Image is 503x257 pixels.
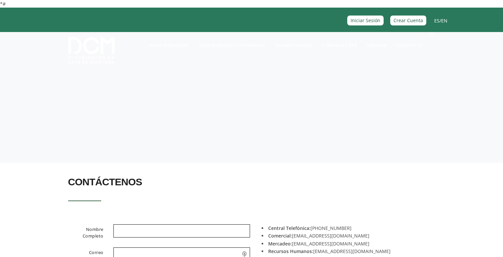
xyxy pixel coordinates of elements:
span: / [434,17,447,24]
a: Servicios Institucionales [195,33,269,48]
a: EN [441,18,447,24]
a: Nuestros Cafés [146,33,193,48]
a: Quiénes Somos [271,33,315,48]
a: ES [434,18,440,24]
strong: Central Telefónica: [268,225,311,231]
label: Nombre Completo [60,224,109,241]
li: [EMAIL_ADDRESS][DOMAIN_NAME] [262,247,430,255]
h2: Contáctenos [68,173,435,191]
strong: Comercial: [268,233,292,239]
a: Calidad [362,33,390,48]
a: Crear Cuenta [390,16,426,25]
strong: Mercadeo: [268,240,292,247]
li: [PHONE_NUMBER] [262,224,430,232]
a: Iniciar Sesión [347,16,384,25]
strong: Recursos Humanos: [268,248,313,254]
a: Contacto [393,33,427,48]
a: Comprar Café [317,33,360,48]
li: [EMAIL_ADDRESS][DOMAIN_NAME] [262,240,430,247]
li: [EMAIL_ADDRESS][DOMAIN_NAME] [262,232,430,239]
